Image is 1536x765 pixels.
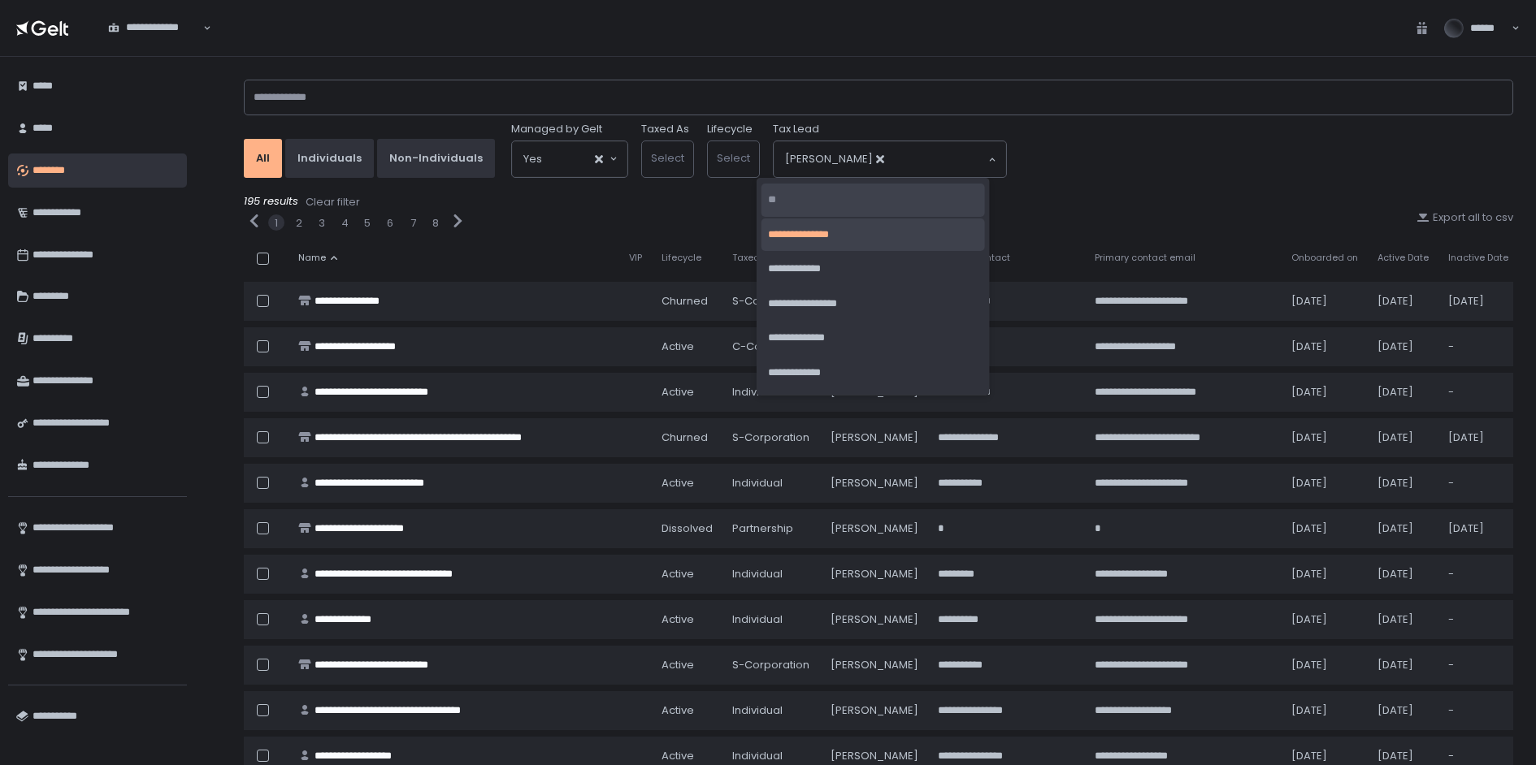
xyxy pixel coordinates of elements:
[831,658,918,672] div: [PERSON_NAME]
[1378,567,1429,581] div: [DATE]
[1291,749,1358,763] div: [DATE]
[1378,385,1429,400] div: [DATE]
[732,612,811,627] div: Individual
[305,194,361,210] button: Clear filter
[662,567,694,581] span: active
[432,216,439,231] div: 8
[364,216,371,231] button: 5
[732,703,811,718] div: Individual
[1378,339,1429,354] div: [DATE]
[1448,476,1508,491] div: -
[341,216,349,231] button: 4
[732,294,811,309] div: S-Corporation
[108,35,202,51] input: Search for option
[1448,658,1508,672] div: -
[387,216,393,231] button: 6
[831,703,918,718] div: [PERSON_NAME]
[662,703,694,718] span: active
[732,476,811,491] div: Individual
[275,216,278,231] button: 1
[1095,252,1195,264] span: Primary contact email
[662,749,694,763] span: active
[662,430,708,445] span: churned
[410,216,416,231] button: 7
[732,521,811,536] div: Partnership
[511,122,602,136] span: Managed by Gelt
[595,155,603,163] button: Clear Selected
[732,567,811,581] div: Individual
[256,151,270,166] div: All
[1378,749,1429,763] div: [DATE]
[831,430,918,445] div: [PERSON_NAME]
[1378,658,1429,672] div: [DATE]
[1378,521,1429,536] div: [DATE]
[1291,703,1358,718] div: [DATE]
[662,294,708,309] span: churned
[1448,567,1508,581] div: -
[641,122,689,136] label: Taxed As
[1291,476,1358,491] div: [DATE]
[662,252,701,264] span: Lifecycle
[732,252,775,264] span: Taxed as
[662,476,694,491] span: active
[1448,521,1508,536] div: [DATE]
[244,139,282,178] button: All
[662,385,694,400] span: active
[1378,294,1429,309] div: [DATE]
[732,339,811,354] div: C-Corporation
[377,139,495,178] button: Non-Individuals
[1378,430,1429,445] div: [DATE]
[389,151,483,166] div: Non-Individuals
[1291,385,1358,400] div: [DATE]
[651,150,684,166] span: Select
[298,252,326,264] span: Name
[831,567,918,581] div: [PERSON_NAME]
[773,122,819,136] span: Tax Lead
[717,150,750,166] span: Select
[1378,612,1429,627] div: [DATE]
[831,612,918,627] div: [PERSON_NAME]
[1291,658,1358,672] div: [DATE]
[900,151,987,167] input: Search for option
[1448,612,1508,627] div: -
[1291,521,1358,536] div: [DATE]
[662,521,713,536] span: dissolved
[1448,339,1508,354] div: -
[662,612,694,627] span: active
[306,195,360,210] div: Clear filter
[785,151,900,167] span: [PERSON_NAME]
[244,194,1513,210] div: 195 results
[831,749,918,763] div: [PERSON_NAME]
[1448,430,1508,445] div: [DATE]
[1417,210,1513,225] div: Export all to csv
[629,252,642,264] span: VIP
[1378,476,1429,491] div: [DATE]
[732,749,811,763] div: Individual
[662,339,694,354] span: active
[1448,252,1508,264] span: Inactive Date
[1448,749,1508,763] div: -
[1448,385,1508,400] div: -
[297,151,362,166] div: Individuals
[1291,294,1358,309] div: [DATE]
[319,216,325,231] button: 3
[1378,252,1429,264] span: Active Date
[1291,612,1358,627] div: [DATE]
[1291,430,1358,445] div: [DATE]
[1291,567,1358,581] div: [DATE]
[523,151,542,167] span: Yes
[512,141,627,177] div: Search for option
[732,385,811,400] div: Individual
[542,151,593,167] input: Search for option
[98,11,211,45] div: Search for option
[1378,703,1429,718] div: [DATE]
[1291,339,1358,354] div: [DATE]
[296,216,302,231] button: 2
